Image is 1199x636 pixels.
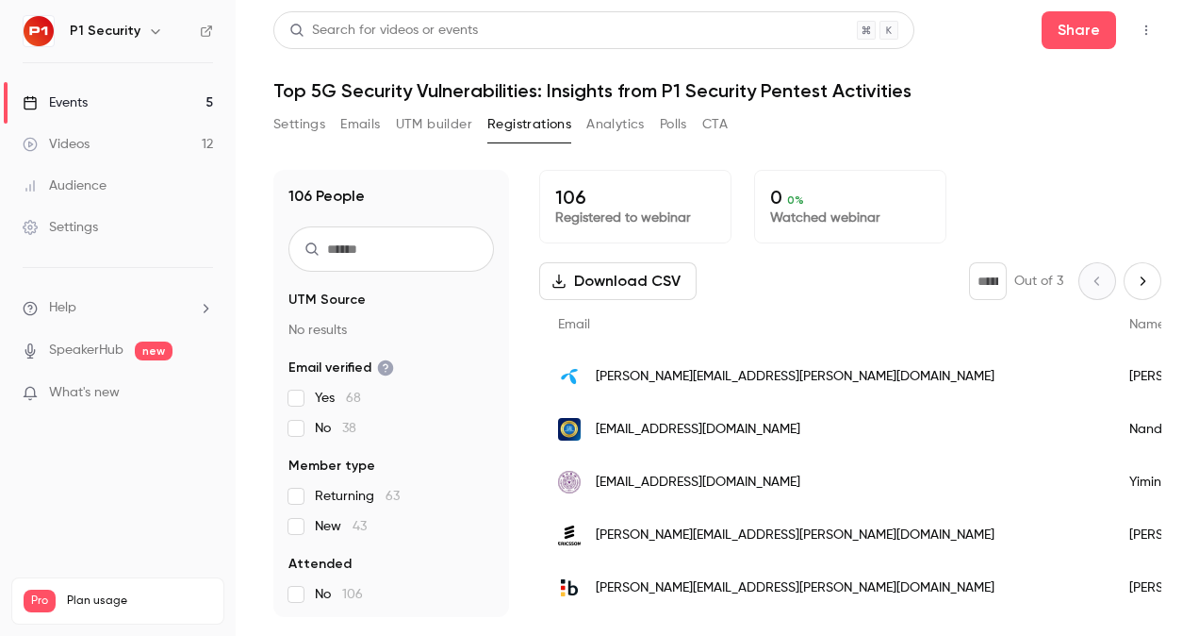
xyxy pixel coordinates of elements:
[596,420,800,440] span: [EMAIL_ADDRESS][DOMAIN_NAME]
[558,526,581,545] img: ericsson.com
[787,193,804,207] span: 0 %
[315,585,363,604] span: No
[555,186,715,209] p: 106
[558,577,581,599] img: bsi.bund.de
[770,209,930,227] p: Watched webinar
[770,186,930,209] p: 0
[596,367,994,387] span: [PERSON_NAME][EMAIL_ADDRESS][PERSON_NAME][DOMAIN_NAME]
[596,526,994,545] span: [PERSON_NAME][EMAIL_ADDRESS][PERSON_NAME][DOMAIN_NAME]
[558,471,581,494] img: tsinghua.edu.cn
[342,422,356,435] span: 38
[342,588,363,601] span: 106
[288,291,366,310] span: UTM Source
[24,16,54,46] img: P1 Security
[386,490,400,503] span: 63
[1014,272,1063,291] p: Out of 3
[23,135,90,154] div: Videos
[596,473,800,493] span: [EMAIL_ADDRESS][DOMAIN_NAME]
[23,176,107,195] div: Audience
[487,109,571,140] button: Registrations
[49,298,76,318] span: Help
[67,594,212,609] span: Plan usage
[24,590,56,612] span: Pro
[289,21,478,41] div: Search for videos or events
[555,209,715,227] p: Registered to webinar
[273,79,1161,102] h1: Top 5G Security Vulnerabilities: Insights from P1 Security Pentest Activities
[288,185,365,208] h1: 106 People
[23,93,88,112] div: Events
[23,218,98,237] div: Settings
[586,109,645,140] button: Analytics
[315,419,356,438] span: No
[288,555,352,574] span: Attended
[558,318,590,331] span: Email
[353,520,367,533] span: 43
[23,298,213,318] li: help-dropdown-opener
[558,418,581,441] img: cdac.in
[315,487,400,506] span: Returning
[288,321,494,340] p: No results
[596,578,994,598] span: [PERSON_NAME][EMAIL_ADDRESS][PERSON_NAME][DOMAIN_NAME]
[288,457,375,476] span: Member type
[340,109,380,140] button: Emails
[558,365,581,388] img: telenor.com
[288,359,394,377] span: Email verified
[49,341,123,360] a: SpeakerHub
[273,109,325,140] button: Settings
[539,262,697,300] button: Download CSV
[660,109,687,140] button: Polls
[1129,318,1165,331] span: Name
[346,392,361,405] span: 68
[70,22,140,41] h6: P1 Security
[135,342,172,360] span: new
[315,389,361,408] span: Yes
[49,383,120,403] span: What's new
[396,109,472,140] button: UTM builder
[1042,11,1116,49] button: Share
[702,109,728,140] button: CTA
[1124,262,1161,300] button: Next page
[315,517,367,536] span: New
